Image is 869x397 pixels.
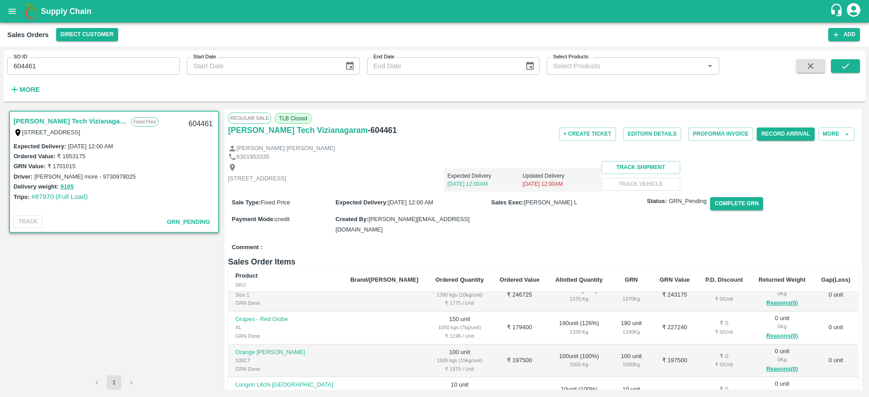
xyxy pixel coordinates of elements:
[688,128,753,141] button: Proforma Invoice
[367,57,518,75] input: End Date
[758,298,807,308] button: Reasons(0)
[647,197,667,206] label: Status:
[434,356,484,364] div: 1500 kgs (15kg/unit)
[19,86,40,93] strong: More
[14,183,59,190] label: Delivery weight:
[7,82,42,97] button: More
[559,128,616,141] button: + Create Ticket
[554,295,603,303] div: 1370 Kg
[341,57,358,75] button: Choose date
[41,5,830,18] a: Supply Chain
[183,113,218,135] div: 604461
[427,312,492,345] td: 150 unit
[618,319,645,336] div: 190 unit
[830,3,845,19] div: customer-support
[235,299,336,307] div: GRN Done
[818,128,855,141] button: More
[758,314,807,341] div: 0 unit
[335,216,368,222] label: Created By :
[705,328,743,336] div: ₹ 0 / Unit
[623,128,681,141] button: EditGRN Details
[813,312,858,345] td: 0 unit
[434,299,484,307] div: ₹ 1775 / Unit
[68,143,113,150] label: [DATE] 12:00 AM
[652,312,697,345] td: ₹ 227240
[758,281,807,308] div: 0 unit
[14,163,46,170] label: GRN Value:
[652,279,697,312] td: ₹ 243175
[521,57,539,75] button: Choose date
[31,193,88,200] a: #87970 (Full Load)
[14,194,29,200] label: Trips:
[705,360,743,369] div: ₹ 0 / Unit
[228,124,368,137] a: [PERSON_NAME] Tech Vizianagaram
[235,348,336,357] p: Orange [PERSON_NAME]
[757,128,815,141] button: Record Arrival
[618,352,645,369] div: 100 unit
[710,197,763,210] button: Complete GRN
[427,345,492,378] td: 100 unit
[705,385,743,394] div: ₹ 0
[237,144,335,153] p: [PERSON_NAME] [PERSON_NAME]
[232,199,261,206] label: Sale Type :
[56,28,118,41] button: Select DC
[232,216,275,222] label: Payment Mode :
[235,323,336,331] div: XL
[61,182,74,192] button: 9165
[261,199,290,206] span: Fixed Price
[350,276,418,283] b: Brand/[PERSON_NAME]
[705,352,743,361] div: ₹ 0
[368,124,397,137] h6: - 604461
[448,172,523,180] p: Expected Delivery
[491,199,524,206] label: Sales Exec :
[187,57,338,75] input: Start Date
[845,2,862,21] div: account of current user
[228,255,858,268] h6: Sales Order Items
[821,276,850,283] b: Gap(Loss)
[335,216,469,232] span: [PERSON_NAME][EMAIL_ADDRESS][DOMAIN_NAME]
[2,1,23,22] button: open drawer
[618,286,645,303] div: 137 unit
[275,216,290,222] span: credit
[435,276,484,283] b: Ordered Quantity
[235,291,336,299] div: Size 1
[23,2,41,20] img: logo
[659,276,689,283] b: GRN Value
[758,355,807,364] div: 0 Kg
[828,28,860,41] button: Add
[625,276,638,283] b: GRN
[235,272,258,279] b: Product
[235,356,336,364] div: 100CT
[235,365,336,373] div: GRN Done
[228,113,271,123] span: Regular Sale
[167,218,210,225] span: GRN_Pending
[704,60,716,72] button: Open
[705,319,743,328] div: ₹ 0
[275,113,311,124] span: TLB Closed
[235,315,336,324] p: Grapes - Red Globe
[758,347,807,374] div: 0 unit
[14,115,127,127] a: [PERSON_NAME] Tech Vizianagaram
[7,57,180,75] input: Enter SO ID
[492,279,547,312] td: ₹ 246725
[448,180,523,188] p: [DATE] 12:00AM
[434,332,484,340] div: ₹ 1196 / Unit
[237,153,269,161] p: 6301953335
[549,60,702,72] input: Select Products
[523,180,598,188] p: [DATE] 12:00AM
[7,29,49,41] div: Sales Orders
[492,312,547,345] td: ₹ 179400
[88,375,140,390] nav: pagination navigation
[758,322,807,331] div: 0 Kg
[554,360,603,369] div: 1500 Kg
[434,365,484,373] div: ₹ 1975 / Unit
[554,328,603,336] div: 1330 Kg
[668,197,707,206] span: GRN_Pending
[618,360,645,369] div: 1500 Kg
[193,53,216,61] label: Start Date
[14,153,55,160] label: Ordered Value:
[618,328,645,336] div: 1330 Kg
[235,381,336,389] p: Longon Litchi [GEOGRAPHIC_DATA]
[758,388,807,397] div: 0 Kg
[434,323,484,331] div: 1050 kgs (7kg/unit)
